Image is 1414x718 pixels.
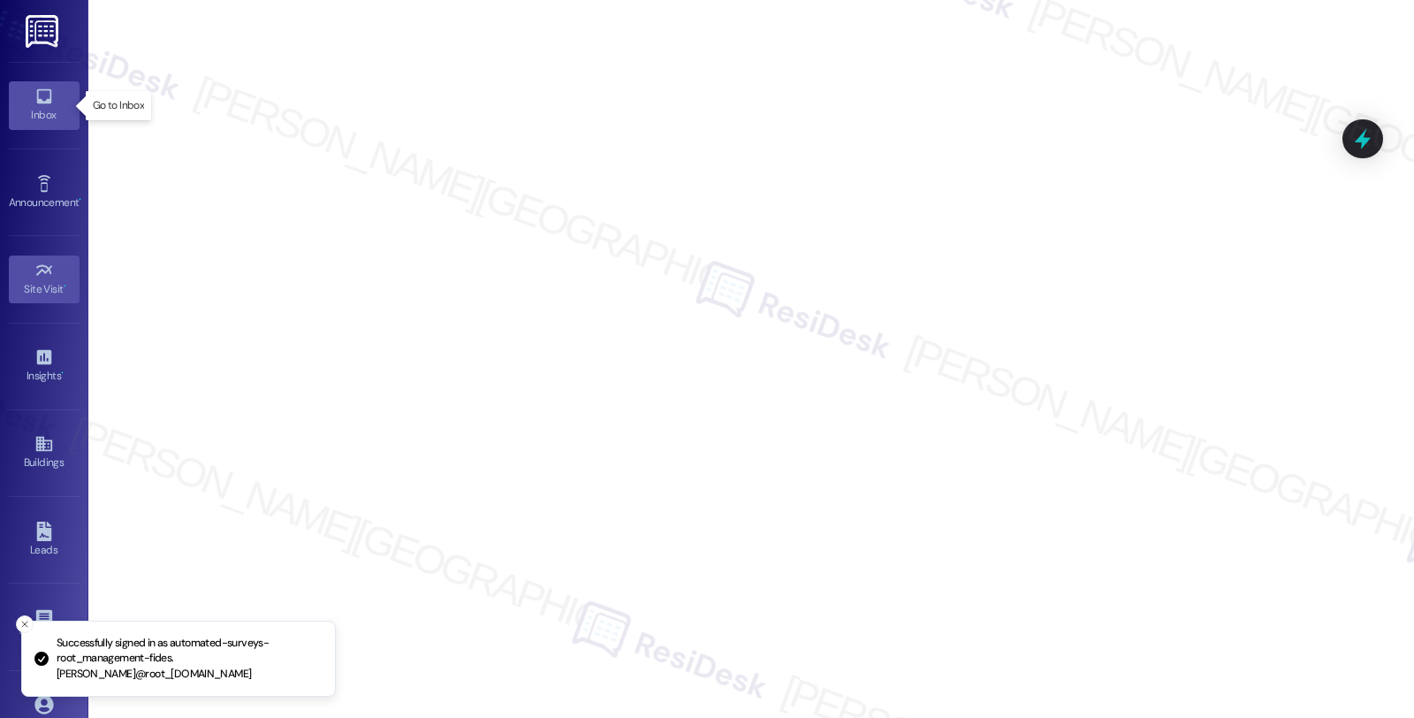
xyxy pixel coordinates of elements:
[9,342,80,390] a: Insights •
[9,256,80,303] a: Site Visit •
[9,429,80,477] a: Buildings
[57,636,321,683] p: Successfully signed in as automated-surveys-root_management-fides.[PERSON_NAME]@root_[DOMAIN_NAME]
[9,603,80,651] a: Templates •
[61,367,64,379] span: •
[93,98,144,113] p: Go to Inbox
[9,81,80,129] a: Inbox
[79,194,81,206] span: •
[64,280,66,293] span: •
[9,516,80,564] a: Leads
[16,615,34,633] button: Close toast
[26,15,62,48] img: ResiDesk Logo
